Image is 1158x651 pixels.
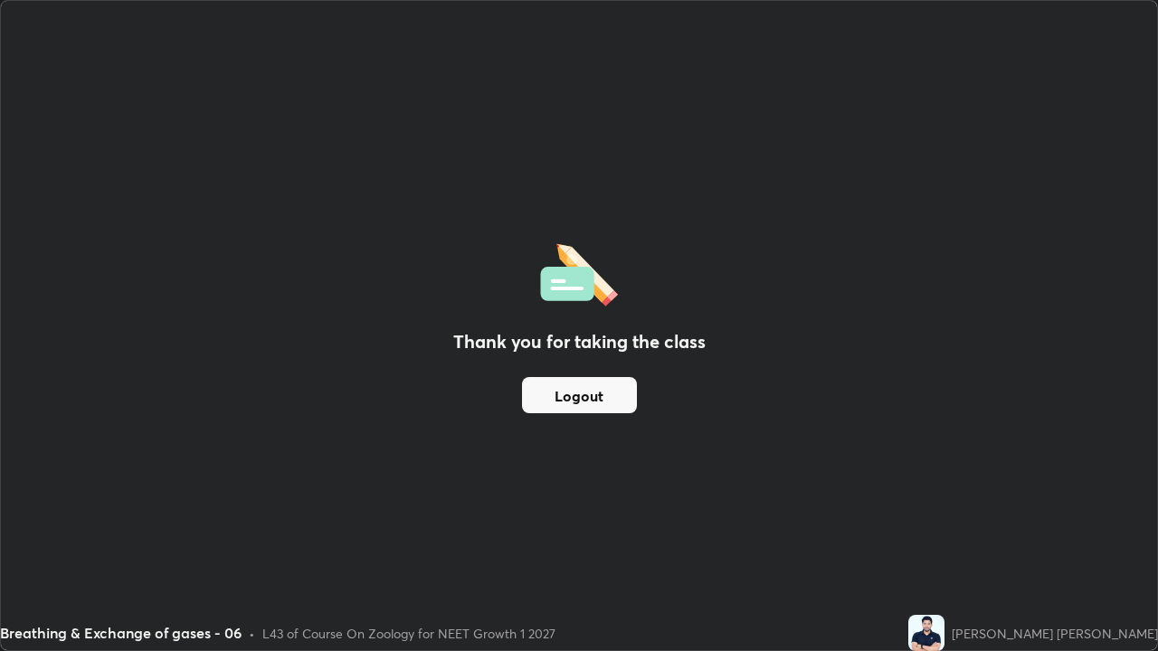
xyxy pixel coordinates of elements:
button: Logout [522,377,637,413]
img: 54718f5cc6424ee29a7c9693f4c7f7b6.jpg [908,615,944,651]
h2: Thank you for taking the class [453,328,706,355]
div: [PERSON_NAME] [PERSON_NAME] [952,624,1158,643]
img: offlineFeedback.1438e8b3.svg [540,238,618,307]
div: L43 of Course On Zoology for NEET Growth 1 2027 [262,624,555,643]
div: • [249,624,255,643]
